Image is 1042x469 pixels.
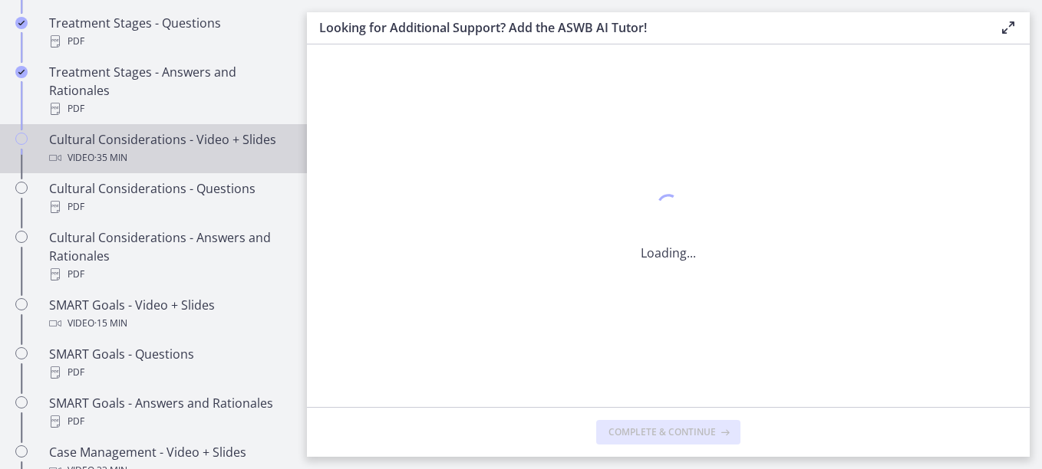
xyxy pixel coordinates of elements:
div: PDF [49,363,289,382]
div: SMART Goals - Answers and Rationales [49,394,289,431]
div: Treatment Stages - Answers and Rationales [49,63,289,118]
div: PDF [49,32,289,51]
button: Complete & continue [596,420,740,444]
div: Video [49,149,289,167]
div: Treatment Stages - Questions [49,14,289,51]
div: Video [49,314,289,333]
div: PDF [49,265,289,284]
div: 1 [641,190,696,225]
span: · 15 min [94,314,127,333]
span: Complete & continue [608,426,716,438]
div: Cultural Considerations - Video + Slides [49,130,289,167]
div: PDF [49,198,289,216]
div: PDF [49,100,289,118]
i: Completed [15,66,28,78]
h3: Looking for Additional Support? Add the ASWB AI Tutor! [319,18,974,37]
p: Loading... [641,244,696,262]
div: Cultural Considerations - Answers and Rationales [49,228,289,284]
i: Completed [15,17,28,29]
div: SMART Goals - Video + Slides [49,296,289,333]
span: · 35 min [94,149,127,167]
div: PDF [49,412,289,431]
div: SMART Goals - Questions [49,345,289,382]
div: Cultural Considerations - Questions [49,179,289,216]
